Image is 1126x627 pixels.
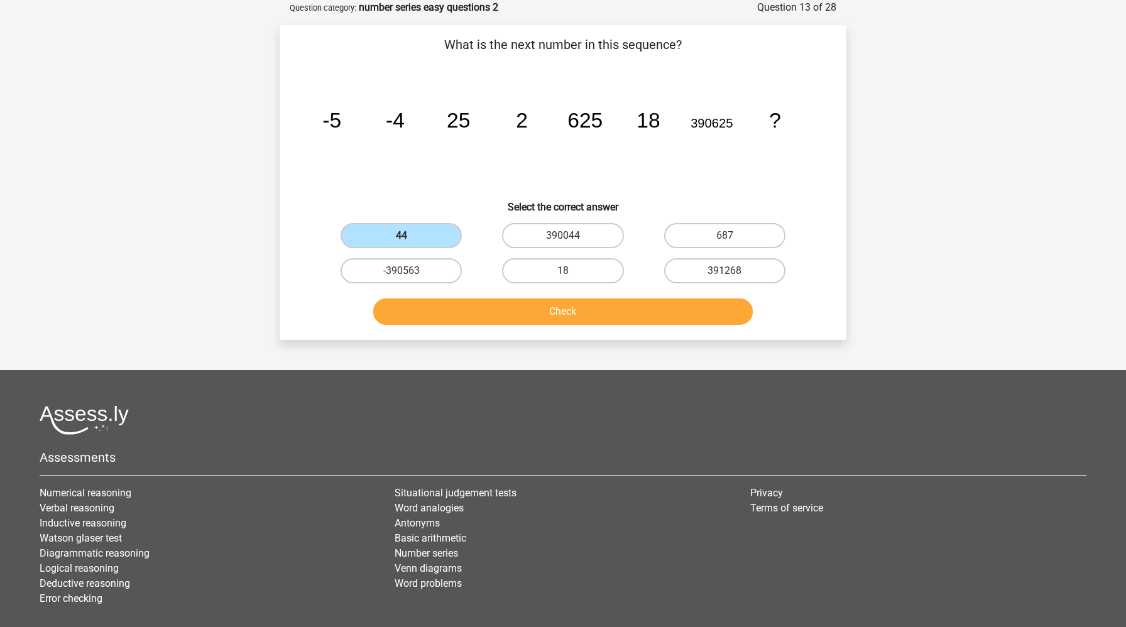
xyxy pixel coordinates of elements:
[373,298,753,325] button: Check
[40,405,129,435] img: Assessly logo
[40,562,119,574] a: Logical reasoning
[300,35,826,54] p: What is the next number in this sequence?
[40,532,122,544] a: Watson glaser test
[750,502,823,514] a: Terms of service
[769,109,781,132] tspan: ?
[567,109,603,132] tspan: 625
[502,223,623,248] label: 390044
[290,3,356,13] small: Question category:
[359,1,498,13] strong: number series easy questions 2
[40,450,1086,465] h5: Assessments
[341,258,462,283] label: -390563
[395,562,462,574] a: Venn diagrams
[395,577,462,589] a: Word problems
[502,258,623,283] label: 18
[637,109,660,132] tspan: 18
[664,223,785,248] label: 687
[40,547,150,559] a: Diagrammatic reasoning
[322,109,341,132] tspan: -5
[40,517,126,529] a: Inductive reasoning
[40,502,114,514] a: Verbal reasoning
[40,487,131,499] a: Numerical reasoning
[691,116,733,130] tspan: 390625
[395,502,464,514] a: Word analogies
[300,191,826,213] h6: Select the correct answer
[664,258,785,283] label: 391268
[395,532,466,544] a: Basic arithmetic
[40,577,130,589] a: Deductive reasoning
[447,109,470,132] tspan: 25
[40,592,102,604] a: Error checking
[516,109,528,132] tspan: 2
[341,223,462,248] label: 44
[395,547,458,559] a: Number series
[395,517,440,529] a: Antonyms
[386,109,405,132] tspan: -4
[750,487,783,499] a: Privacy
[395,487,517,499] a: Situational judgement tests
